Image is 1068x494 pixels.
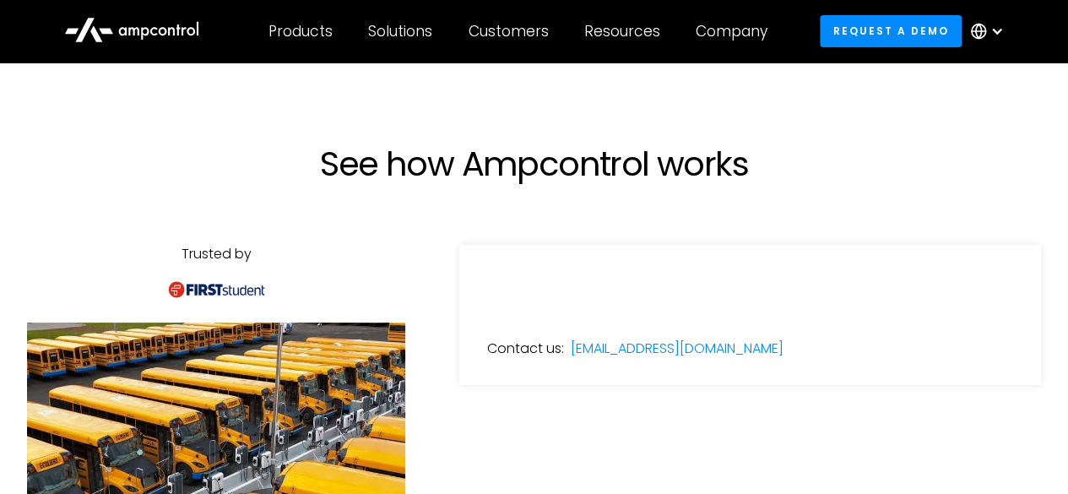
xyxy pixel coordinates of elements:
[163,144,906,184] h1: See how Ampcontrol works
[469,22,549,41] div: Customers
[696,22,767,41] div: Company
[486,339,563,358] div: Contact us:
[584,22,660,41] div: Resources
[368,22,432,41] div: Solutions
[268,22,333,41] div: Products
[820,15,962,46] a: Request a demo
[570,339,783,358] a: [EMAIL_ADDRESS][DOMAIN_NAME]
